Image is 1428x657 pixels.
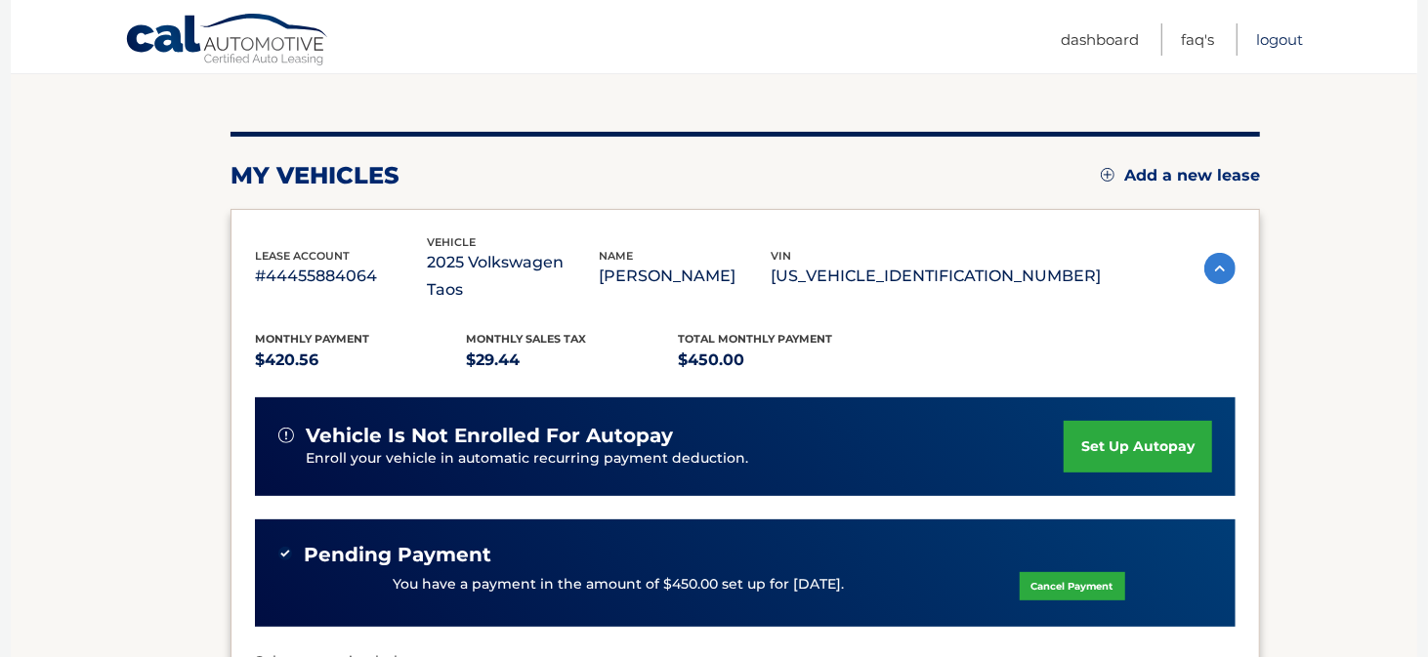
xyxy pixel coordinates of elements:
[467,347,679,374] p: $29.44
[304,543,491,567] span: Pending Payment
[306,424,673,448] span: vehicle is not enrolled for autopay
[1064,421,1212,472] a: set up autopay
[306,448,1064,470] p: Enroll your vehicle in automatic recurring payment deduction.
[678,332,832,346] span: Total Monthly Payment
[394,574,845,595] p: You have a payment in the amount of $450.00 set up for [DATE].
[1101,166,1260,185] a: Add a new lease
[427,249,599,304] p: 2025 Volkswagen Taos
[278,428,294,443] img: alert-white.svg
[1061,23,1139,56] a: Dashboard
[125,13,330,69] a: Cal Automotive
[1101,168,1114,182] img: add.svg
[1181,23,1214,56] a: FAQ's
[255,347,467,374] p: $420.56
[255,263,427,290] p: #44455884064
[1020,572,1125,600] a: Cancel Payment
[1256,23,1303,56] a: Logout
[278,547,292,560] img: check-green.svg
[771,249,791,263] span: vin
[427,235,476,249] span: vehicle
[255,249,350,263] span: lease account
[771,263,1101,290] p: [US_VEHICLE_IDENTIFICATION_NUMBER]
[1204,253,1236,284] img: accordion-active.svg
[599,263,771,290] p: [PERSON_NAME]
[599,249,633,263] span: name
[255,332,369,346] span: Monthly Payment
[231,161,399,190] h2: my vehicles
[678,347,890,374] p: $450.00
[467,332,587,346] span: Monthly sales Tax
